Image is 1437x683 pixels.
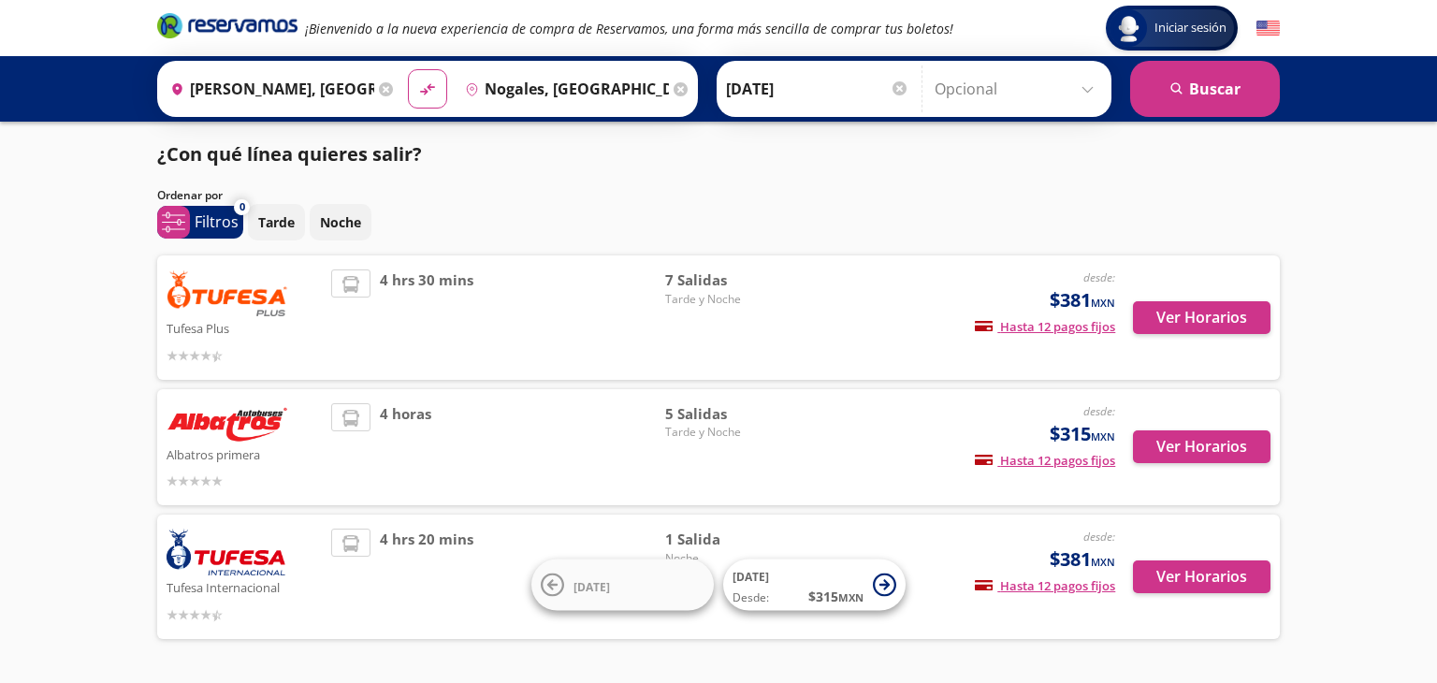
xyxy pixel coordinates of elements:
[1256,17,1280,40] button: English
[163,65,374,112] input: Buscar Origen
[1130,61,1280,117] button: Buscar
[723,559,906,611] button: [DATE]Desde:$315MXN
[1091,429,1115,443] small: MXN
[665,403,796,425] span: 5 Salidas
[195,211,239,233] p: Filtros
[531,559,714,611] button: [DATE]
[167,443,322,465] p: Albatros primera
[239,199,245,215] span: 0
[167,529,285,575] img: Tufesa Internacional
[1133,560,1270,593] button: Ver Horarios
[573,578,610,594] span: [DATE]
[975,452,1115,469] span: Hasta 12 pagos fijos
[665,529,796,550] span: 1 Salida
[157,11,298,45] a: Brand Logo
[808,587,864,606] span: $ 315
[665,550,796,567] span: Noche
[1083,403,1115,419] em: desde:
[157,140,422,168] p: ¿Con qué línea quieres salir?
[457,65,669,112] input: Buscar Destino
[305,20,953,37] em: ¡Bienvenido a la nueva experiencia de compra de Reservamos, una forma más sencilla de comprar tus...
[157,187,223,204] p: Ordenar por
[733,569,769,585] span: [DATE]
[1050,286,1115,314] span: $381
[157,11,298,39] i: Brand Logo
[665,424,796,441] span: Tarde y Noche
[320,212,361,232] p: Noche
[1091,296,1115,310] small: MXN
[1050,545,1115,574] span: $381
[167,316,322,339] p: Tufesa Plus
[248,204,305,240] button: Tarde
[167,269,288,316] img: Tufesa Plus
[380,269,473,366] span: 4 hrs 30 mins
[1133,301,1270,334] button: Ver Horarios
[380,403,431,492] span: 4 horas
[1133,430,1270,463] button: Ver Horarios
[935,65,1102,112] input: Opcional
[167,575,322,598] p: Tufesa Internacional
[975,318,1115,335] span: Hasta 12 pagos fijos
[258,212,295,232] p: Tarde
[733,589,769,606] span: Desde:
[838,590,864,604] small: MXN
[665,269,796,291] span: 7 Salidas
[380,529,473,625] span: 4 hrs 20 mins
[1050,420,1115,448] span: $315
[665,291,796,308] span: Tarde y Noche
[1147,19,1234,37] span: Iniciar sesión
[975,577,1115,594] span: Hasta 12 pagos fijos
[310,204,371,240] button: Noche
[726,65,909,112] input: Elegir Fecha
[1091,555,1115,569] small: MXN
[167,403,288,443] img: Albatros primera
[157,206,243,239] button: 0Filtros
[1083,269,1115,285] em: desde:
[1083,529,1115,545] em: desde:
